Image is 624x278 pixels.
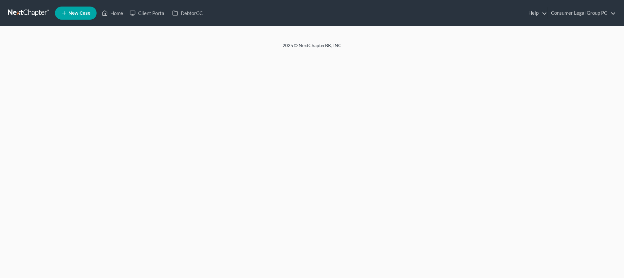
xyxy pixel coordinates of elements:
[125,42,499,54] div: 2025 © NextChapterBK, INC
[169,7,206,19] a: DebtorCC
[126,7,169,19] a: Client Portal
[525,7,547,19] a: Help
[55,7,97,20] new-legal-case-button: New Case
[99,7,126,19] a: Home
[548,7,616,19] a: Consumer Legal Group PC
